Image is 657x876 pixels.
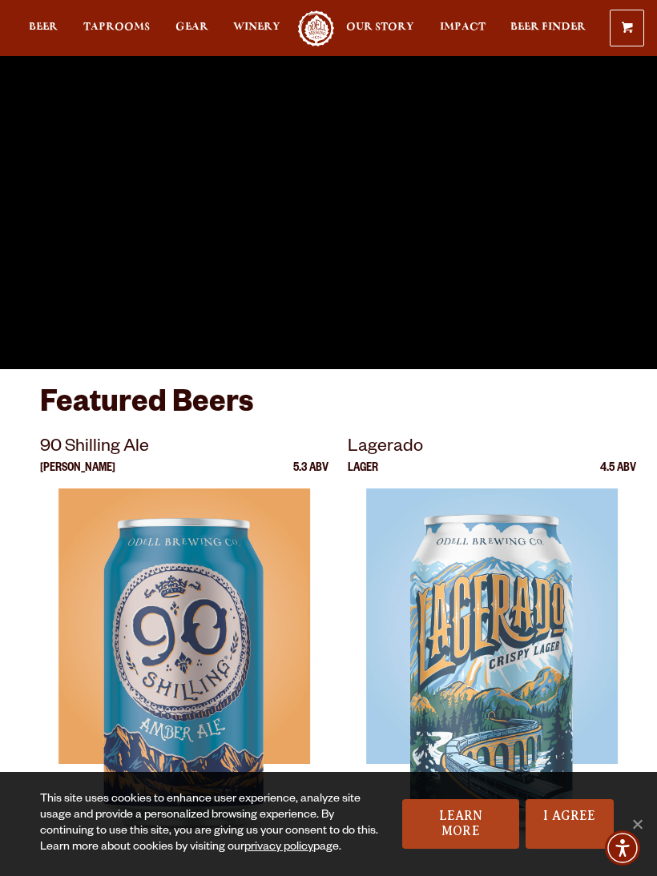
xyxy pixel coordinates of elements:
span: Winery [233,21,280,34]
p: 5.3 ABV [293,463,328,488]
a: Learn More [402,799,519,849]
span: Our Story [346,21,414,34]
div: Accessibility Menu [605,830,640,866]
p: 4.5 ABV [600,463,636,488]
a: Impact [440,10,486,46]
span: Gear [175,21,208,34]
a: Beer Finder [510,10,586,46]
p: Lager [348,463,378,488]
a: Odell Home [296,10,337,46]
div: This site uses cookies to enhance user experience, analyze site usage and provide a personalized ... [40,792,386,856]
span: Beer [29,21,58,34]
p: Lagerado [348,434,636,463]
a: Gear [175,10,208,46]
p: 90 Shilling Ale [40,434,328,463]
a: privacy policy [244,842,313,854]
span: Taprooms [83,21,150,34]
a: Beer [29,10,58,46]
a: Our Story [346,10,414,46]
p: [PERSON_NAME] [40,463,115,488]
a: Taprooms [83,10,150,46]
h3: Featured Beers [40,385,617,434]
span: No [629,816,645,832]
span: Beer Finder [510,21,586,34]
a: Winery [233,10,280,46]
span: Impact [440,21,486,34]
a: I Agree [526,799,614,849]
